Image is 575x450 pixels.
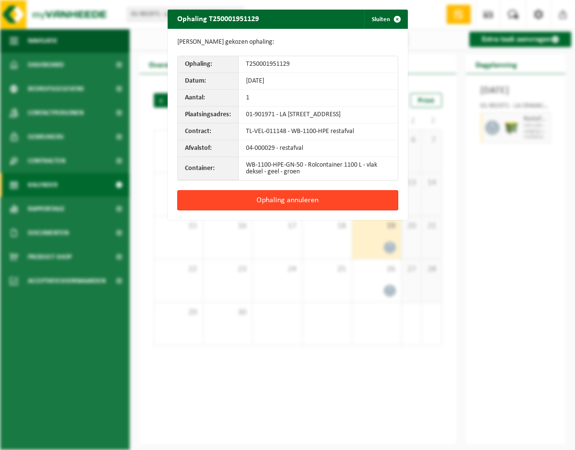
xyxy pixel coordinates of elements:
[177,190,398,210] button: Ophaling annuleren
[239,73,398,90] td: [DATE]
[239,123,398,140] td: TL-VEL-011148 - WB-1100-HPE restafval
[178,56,239,73] th: Ophaling:
[239,90,398,107] td: 1
[178,90,239,107] th: Aantal:
[177,38,398,46] p: [PERSON_NAME] gekozen ophaling:
[239,56,398,73] td: T250001951129
[168,10,269,28] h2: Ophaling T250001951129
[364,10,407,29] button: Sluiten
[239,157,398,180] td: WB-1100-HPE-GN-50 - Rolcontainer 1100 L - vlak deksel - geel - groen
[239,107,398,123] td: 01-901971 - LA [STREET_ADDRESS]
[178,73,239,90] th: Datum:
[178,123,239,140] th: Contract:
[239,140,398,157] td: 04-000029 - restafval
[178,140,239,157] th: Afvalstof:
[178,107,239,123] th: Plaatsingsadres:
[178,157,239,180] th: Container:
